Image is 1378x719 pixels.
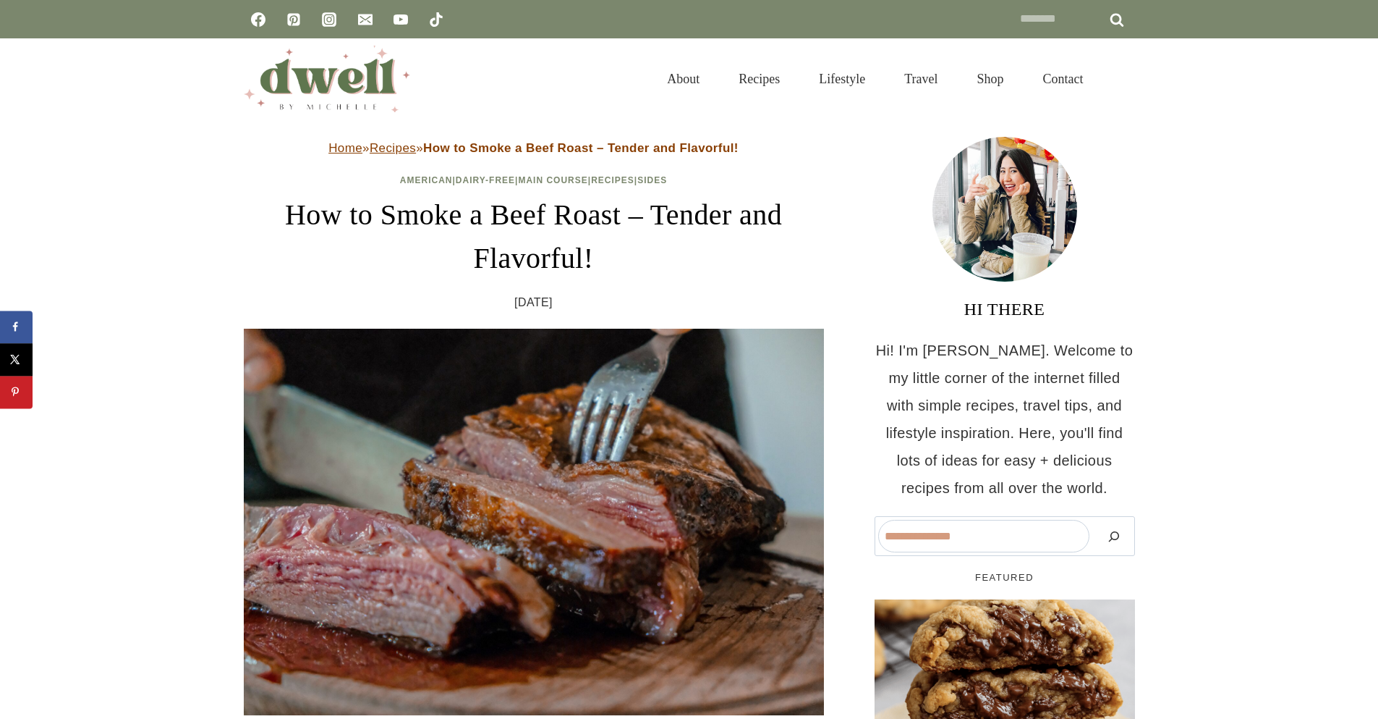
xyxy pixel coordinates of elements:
[315,5,344,34] a: Instagram
[875,571,1135,585] h5: FEATURED
[637,175,667,185] a: Sides
[875,337,1135,502] p: Hi! I'm [PERSON_NAME]. Welcome to my little corner of the internet filled with simple recipes, tr...
[400,175,667,185] span: | | | |
[456,175,515,185] a: Dairy-Free
[244,5,273,34] a: Facebook
[328,141,739,155] span: » »
[423,141,739,155] strong: How to Smoke a Beef Roast – Tender and Flavorful!
[386,5,415,34] a: YouTube
[514,292,553,314] time: [DATE]
[885,54,957,104] a: Travel
[1024,54,1103,104] a: Contact
[422,5,451,34] a: TikTok
[957,54,1023,104] a: Shop
[1110,67,1135,91] button: View Search Form
[400,175,453,185] a: American
[591,175,634,185] a: Recipes
[328,141,362,155] a: Home
[244,46,410,112] img: DWELL by michelle
[875,296,1135,322] h3: HI THERE
[518,175,587,185] a: Main Course
[799,54,885,104] a: Lifestyle
[370,141,416,155] a: Recipes
[647,54,1102,104] nav: Primary Navigation
[647,54,719,104] a: About
[351,5,380,34] a: Email
[279,5,308,34] a: Pinterest
[719,54,799,104] a: Recipes
[1097,520,1131,552] button: Search
[244,193,824,280] h1: How to Smoke a Beef Roast – Tender and Flavorful!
